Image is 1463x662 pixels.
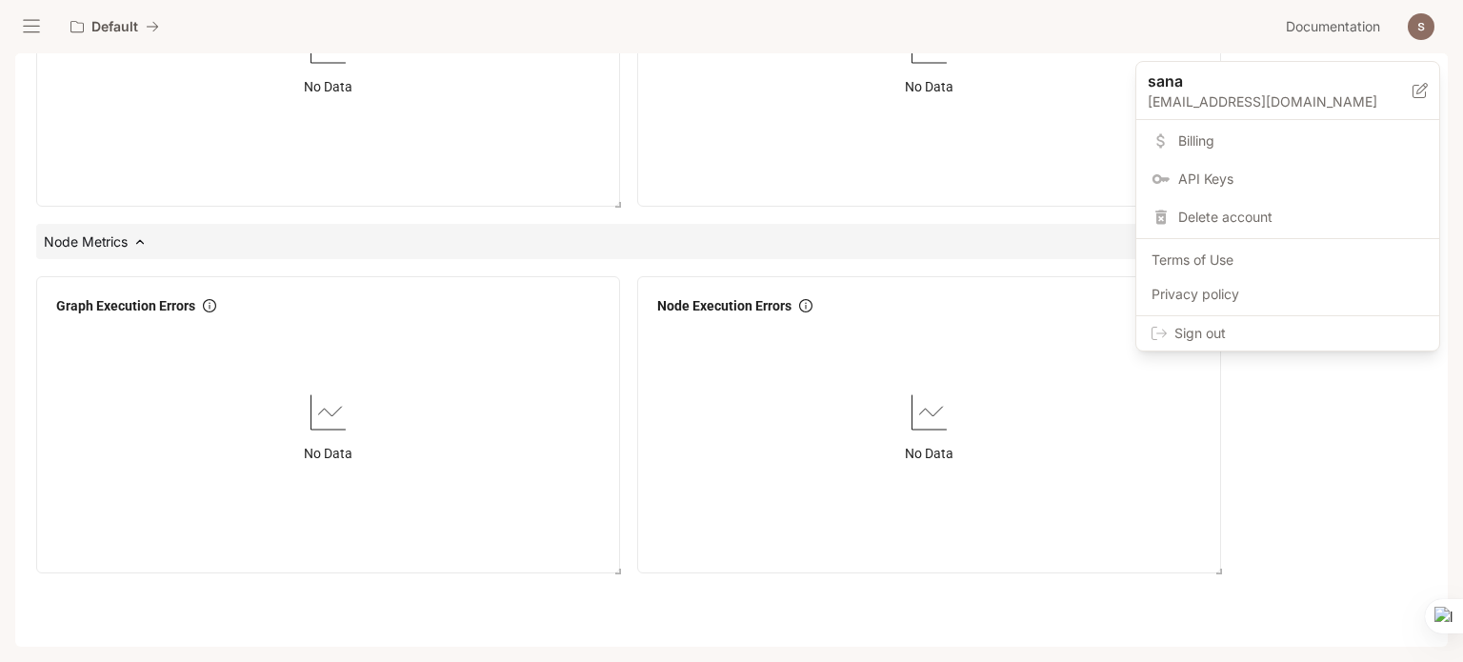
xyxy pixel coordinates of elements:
a: Billing [1140,124,1435,158]
p: sana [1148,70,1382,92]
span: Terms of Use [1152,251,1424,270]
span: Delete account [1178,208,1424,227]
span: Billing [1178,131,1424,150]
div: Delete account [1140,200,1435,234]
span: Privacy policy [1152,285,1424,304]
div: Sign out [1136,316,1439,351]
div: sana[EMAIL_ADDRESS][DOMAIN_NAME] [1136,62,1439,120]
span: Sign out [1174,324,1424,343]
a: API Keys [1140,162,1435,196]
a: Privacy policy [1140,277,1435,311]
p: [EMAIL_ADDRESS][DOMAIN_NAME] [1148,92,1413,111]
span: API Keys [1178,170,1424,189]
a: Terms of Use [1140,243,1435,277]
